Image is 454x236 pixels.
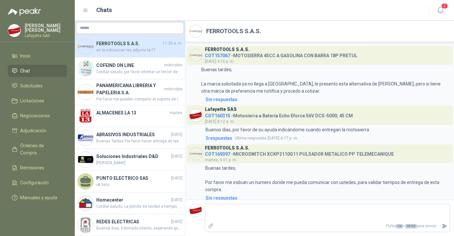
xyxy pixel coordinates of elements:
[205,51,357,58] h4: - MOTOSIERRA 45CC A GASOLINA CON BARRA 18P PRETUL
[96,175,170,182] h4: PUNTO ELECTRICO SAS
[20,179,49,186] span: Configuración
[78,60,93,76] img: Company Logo
[96,225,182,231] span: Buenos dias, Estimado cliente, esperando que se encuentre bien, se cotiza la referencia solicitad...
[78,195,93,211] img: Company Logo
[8,110,67,122] a: Negociaciones
[8,95,67,107] a: Licitaciones
[78,108,93,124] img: Company Logo
[8,125,67,137] a: Adjudicación
[171,197,182,203] span: [DATE]
[171,175,182,181] span: [DATE]
[96,160,182,166] span: [PERSON_NAME]
[20,52,31,59] span: Inicio
[20,67,30,74] span: Chat
[434,5,446,16] button: 2
[20,164,44,171] span: Remisiones
[206,135,232,142] span: 3 respuesta s
[204,96,450,103] a: Sin respuestas
[163,40,182,46] span: 11:26 a. m.
[96,40,161,47] h4: FERROTOOLS S.A.S.
[20,97,44,104] span: Licitaciones
[75,149,185,171] a: Company LogoSoluciones Industriales D&D[DATE][PERSON_NAME]
[75,79,185,105] a: Company LogoPANAMERICANA LIBRERIA Y PAPELERIA S.A.miércolesPor favor me pueden compartir el sopor...
[206,96,237,103] div: Sin respuestas
[8,24,20,37] img: Company Logo
[78,84,93,100] img: Company Logo
[75,58,185,79] a: Company LogoCOFEIND ON LINEmiércolesCordial saludo, por favor intentar un tercer despacho se enví...
[205,59,234,64] span: [DATE] 4:15 p. m.
[164,62,182,68] span: miércoles
[75,127,185,149] a: Company LogoABRASIVOS INDUSTRIALES[DATE]Buenas Tardes Por favor hacer entrega de las 9 unidades
[25,34,67,38] p: Lafayette SAS
[205,53,230,58] span: COT157067
[235,135,266,141] span: Ultima respuesta
[96,47,182,53] span: en la cotizacion les adjunte la FT
[20,142,61,156] span: Órdenes de Compra
[96,203,182,210] span: Cordial saludo, La pistola se recibió a tiempo, por lo cual no se va a generar devolución, nos qu...
[205,158,237,162] span: martes, 5:01 p. m.
[20,194,57,201] span: Manuales y ayuda
[205,151,230,157] span: COT169397
[20,127,47,134] span: Adjudicación
[96,116,182,123] span: .
[8,191,67,204] a: Manuales y ayuda
[439,220,450,232] button: Enviar
[169,110,182,116] span: martes
[96,82,163,96] h4: PANAMERICANA LIBRERIA Y PAPELERIA S.A.
[205,108,237,111] h3: Lafayette SAS
[190,204,202,216] img: Company Logo
[205,113,230,118] span: COT160315
[205,111,353,118] h4: - Motosierra a Batería Echo Eforce 56V DCS-5000; 45 CM
[8,80,67,92] a: Solicitudes
[96,109,168,116] h4: ALMACENES LA 13
[78,39,93,54] img: Company Logo
[96,182,182,188] span: ok listo
[8,65,67,77] a: Chat
[201,66,450,95] p: Buenas tardes; La marca solicitada ya no llega a [GEOGRAPHIC_DATA], le presento esta alternativa ...
[205,220,216,232] label: Adjuntar archivos
[96,218,170,225] h4: REDES ELECTRICAS
[171,153,182,160] span: [DATE]
[205,164,450,193] p: Buenas tardes; Por favor me indican un numero donde me pueda comunicar con ustedes, para validar ...
[96,153,170,160] h4: Soluciones Industriales D&D
[171,132,182,138] span: [DATE]
[78,152,93,167] img: Company Logo
[75,105,185,127] a: Company LogoALMACENES LA 13martes.
[171,219,182,225] span: [DATE]
[190,25,202,37] img: Company Logo
[78,217,93,233] img: Company Logo
[206,27,261,36] h2: FERROTOOLS S.A.S.
[204,135,450,142] a: 3respuestasUltima respuesta[DATE] 4:17 p. m.
[8,50,67,62] a: Inicio
[441,3,448,9] span: 2
[205,146,249,150] h3: FERROTOOLS S.A.S.
[216,220,439,232] p: Pulsa + para enviar
[205,150,394,156] h4: - MICROSWITCH XCKP2110G11 PULSADOR METALICO PP TELEMECANIQUE
[96,69,182,75] span: Cordial saludo, por favor intentar un tercer despacho se envía OC 261100
[96,96,182,102] span: Por favor me pueden compartir el soporte de recibido ya que no se encuentra la mercancía
[8,162,67,174] a: Remisiones
[78,130,93,146] img: Company Logo
[235,135,298,141] span: [DATE] 4:17 p. m.
[75,171,185,192] a: PUNTO ELECTRICO SAS[DATE]ok listo
[205,119,235,124] span: [DATE] 8:12 a. m.
[96,131,170,138] h4: ABRASIVOS INDUSTRIALES
[75,192,185,214] a: Company LogoHomecenter[DATE]Cordial saludo, La pistola se recibió a tiempo, por lo cual no se va ...
[206,194,237,202] div: Sin respuestas
[25,23,67,33] p: [PERSON_NAME] [PERSON_NAME]
[204,194,450,202] a: Sin respuestas
[96,6,112,15] h1: Chats
[396,224,403,229] span: Ctrl
[205,48,249,51] h3: FERROTOOLS S.A.S.
[75,36,185,58] a: Company LogoFERROTOOLS S.A.S.11:26 a. m.en la cotizacion les adjunte la FT
[96,196,170,203] h4: Homecenter
[190,109,202,122] img: Company Logo
[8,8,41,16] img: Logo peakr
[96,62,163,69] h4: COFEIND ON LINE
[164,86,182,92] span: miércoles
[405,224,417,229] span: ENTER
[8,177,67,189] a: Configuración
[20,112,50,119] span: Negociaciones
[8,139,67,159] a: Órdenes de Compra
[75,214,185,236] a: Company LogoREDES ELECTRICAS[DATE]Buenos dias, Estimado cliente, esperando que se encuentre bien,...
